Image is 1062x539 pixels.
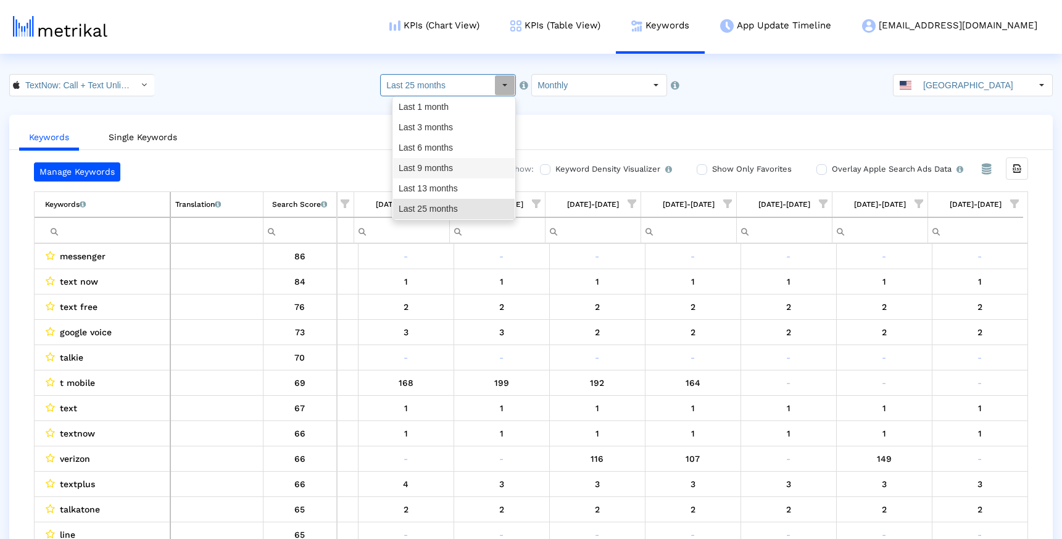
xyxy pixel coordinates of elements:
[363,248,449,264] div: -
[393,138,515,158] div: Last 6 months
[393,178,515,199] div: Last 13 months
[268,248,333,264] div: 86
[35,192,170,217] td: Column Keyword
[628,199,636,208] span: Show filter options for column '04/01/25-04/30/25'
[268,476,333,492] div: 66
[363,375,449,391] div: 2/28/25
[363,299,449,315] div: 2/28/25
[175,196,221,212] div: Translation
[449,217,545,243] td: Filter cell
[745,375,832,391] div: 6/30/25
[554,349,641,366] div: -
[546,220,641,241] input: Filter cell
[363,451,449,467] div: 2/28/25
[554,324,641,340] div: 4/30/25
[841,501,927,517] div: 7/31/25
[263,217,337,243] td: Filter cell
[268,425,333,441] div: 66
[458,425,545,441] div: 3/31/25
[268,274,333,290] div: 84
[554,274,641,290] div: 4/30/25
[363,425,449,441] div: 2/28/25
[389,20,400,31] img: kpi-chart-menu-icon.png
[758,196,810,212] div: 06/01/25-06/30/25
[1031,75,1052,96] div: Select
[937,248,1024,264] div: 8/31/25
[60,324,112,340] span: google voice
[832,220,927,241] input: Filter cell
[354,220,449,241] input: Filter cell
[854,196,906,212] div: [DATE]-[DATE]
[363,324,449,340] div: 2/28/25
[650,400,736,416] div: 5/31/25
[458,451,545,467] div: 3/31/25
[268,349,333,366] div: 70
[393,117,515,138] div: Last 3 months
[650,349,736,366] div: -
[545,192,641,217] td: Column 04/01/25-04/30/25
[60,248,106,264] span: messenger
[650,451,736,467] div: 5/31/25
[663,196,715,212] div: [DATE]-[DATE]
[737,220,832,241] input: Filter cell
[832,217,927,243] td: Filter cell
[745,324,832,340] div: 6/30/25
[268,375,333,391] div: 69
[841,248,927,264] div: 7/31/25
[723,199,732,208] span: Show filter options for column '05/01/25-05/31/25'
[458,324,545,340] div: 3/31/25
[709,162,792,176] label: Show Only Favorites
[268,324,333,340] div: 73
[567,196,619,212] div: [DATE]-[DATE]
[545,217,641,243] td: Filter cell
[927,217,1023,243] td: Filter cell
[641,217,736,243] td: Filter cell
[554,299,641,315] div: 4/30/25
[554,248,641,264] div: -
[19,126,79,151] a: Keywords
[829,162,963,176] label: Overlay Apple Search Ads Data
[170,192,263,217] td: Column Translation
[745,425,832,441] div: 6/30/25
[60,451,90,467] span: verizon
[450,220,545,241] input: Filter cell
[458,299,545,315] div: 3/31/25
[819,199,828,208] span: Show filter options for column '06/01/25-06/30/25'
[745,451,832,467] div: 6/30/25
[354,192,449,217] td: Column 02/01/25-02/28/25
[915,199,923,208] span: Show filter options for column '07/01/25-07/31/25'
[641,192,736,217] td: Column 05/01/25-05/31/25
[554,375,641,391] div: 4/30/25
[862,19,876,33] img: my-account-menu-icon.png
[458,476,545,492] div: 3/31/25
[650,274,736,290] div: 5/31/25
[554,425,641,441] div: 4/30/25
[60,501,100,517] span: talkatone
[34,162,120,182] a: Manage Keywords
[60,425,95,441] span: textnow
[268,400,333,416] div: 67
[13,16,107,37] img: metrical-logo-light.png
[268,501,333,517] div: 65
[354,217,449,243] td: Filter cell
[841,349,927,366] div: -
[171,220,263,241] input: Filter cell
[99,126,187,149] a: Single Keywords
[645,75,666,96] div: Select
[650,425,736,441] div: 5/31/25
[937,400,1024,416] div: 8/31/25
[841,451,927,467] div: 7/31/25
[376,196,428,212] div: [DATE]-[DATE]
[272,196,327,212] div: Search Score
[745,349,832,366] div: -
[745,274,832,290] div: 6/30/25
[841,400,927,416] div: 7/31/25
[631,20,642,31] img: keywords.png
[263,192,337,217] td: Column Search Score
[650,324,736,340] div: 5/31/25
[552,162,672,176] label: Keyword Density Visualizer
[60,274,98,290] span: text now
[458,248,545,264] div: -
[745,501,832,517] div: 6/30/25
[745,400,832,416] div: 6/30/25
